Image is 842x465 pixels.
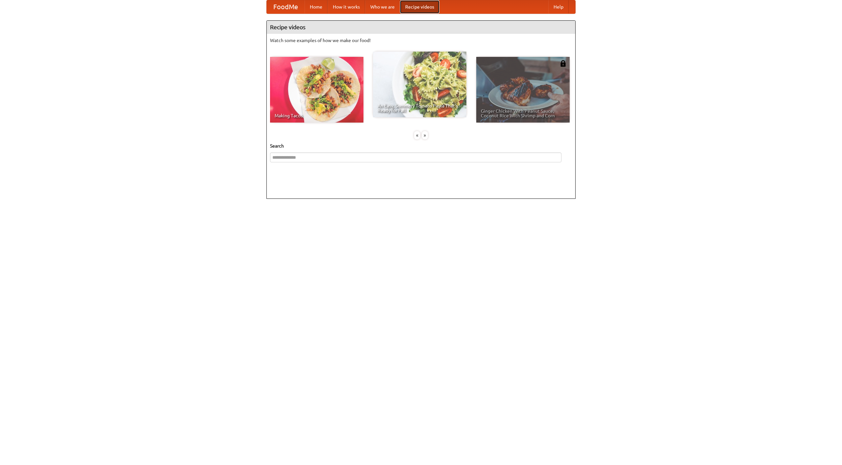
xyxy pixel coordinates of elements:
a: How it works [328,0,365,13]
div: « [414,131,420,139]
a: Home [305,0,328,13]
span: An Easy, Summery Tomato Pasta That's Ready for Fall [378,104,462,113]
a: Recipe videos [400,0,439,13]
a: FoodMe [267,0,305,13]
h4: Recipe videos [267,21,575,34]
img: 483408.png [560,60,566,67]
a: An Easy, Summery Tomato Pasta That's Ready for Fall [373,52,466,117]
span: Making Tacos [275,113,359,118]
h5: Search [270,143,572,149]
p: Watch some examples of how we make our food! [270,37,572,44]
div: » [422,131,428,139]
a: Who we are [365,0,400,13]
a: Help [548,0,569,13]
a: Making Tacos [270,57,363,123]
